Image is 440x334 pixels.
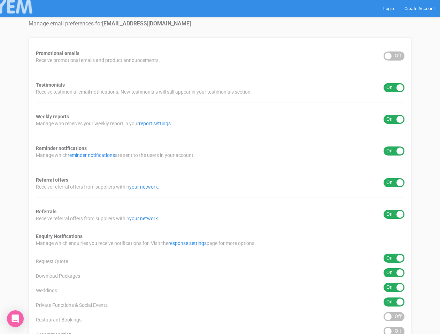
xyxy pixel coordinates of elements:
[36,209,56,214] strong: Referrals
[36,183,159,190] span: Receive referral offers from suppliers within .
[36,287,57,294] span: Weddings
[139,121,171,126] a: report settings
[7,310,24,327] div: Open Intercom Messenger
[36,233,83,239] strong: Enquiry Notifications
[168,240,207,246] a: response settings
[36,57,160,64] span: Receive promotional emails and product announcements.
[36,114,69,119] strong: Weekly reports
[36,50,79,56] strong: Promotional emails
[102,20,191,27] strong: [EMAIL_ADDRESS][DOMAIN_NAME]
[36,152,195,159] span: Manage which are sent to the users in your account.
[36,272,80,279] span: Download Packages
[29,21,412,27] h4: Manage email preferences for
[36,88,252,95] span: Receive testimonial email notifications. New testimonials will still appear in your testimonials ...
[36,258,68,265] span: Request Quote
[36,316,82,323] span: Restaurant Bookings
[36,177,68,183] strong: Referral offers
[36,145,87,151] strong: Reminder notifications
[36,240,256,247] span: Manage which enquiries you receive notifications for. Visit the page for more options.
[68,152,115,158] a: reminder notifications
[129,184,158,190] a: your network
[36,82,65,88] strong: Testimonials
[36,215,159,222] span: Receive referral offers from suppliers within .
[36,120,172,127] span: Manage who receives your weekly report in your .
[36,302,108,309] span: Private Functions & Social Events
[129,216,158,221] a: your network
